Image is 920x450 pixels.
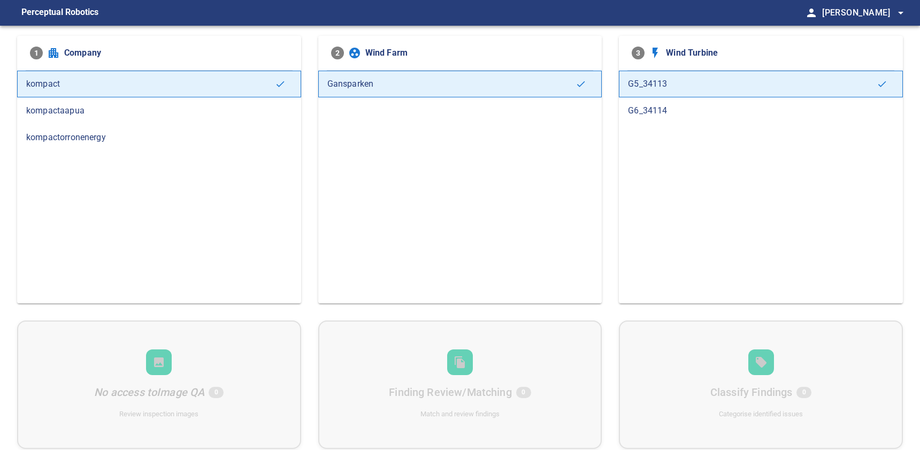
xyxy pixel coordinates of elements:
div: kompactorronenergy [17,124,301,151]
span: 3 [632,47,645,59]
div: G6_34114 [619,97,903,124]
span: 2 [331,47,344,59]
span: Company [64,47,288,59]
div: kompact [17,71,301,97]
span: Wind Turbine [666,47,890,59]
span: kompactorronenergy [26,131,292,144]
span: arrow_drop_down [894,6,907,19]
button: [PERSON_NAME] [818,2,907,24]
div: Gansparken [318,71,602,97]
span: kompactaapua [26,104,292,117]
span: 1 [30,47,43,59]
span: kompact [26,78,275,90]
span: G6_34114 [628,104,894,117]
div: kompactaapua [17,97,301,124]
span: [PERSON_NAME] [822,5,907,20]
span: Gansparken [327,78,576,90]
figcaption: Perceptual Robotics [21,4,98,21]
span: G5_34113 [628,78,877,90]
div: G5_34113 [619,71,903,97]
span: Wind Farm [365,47,589,59]
span: person [805,6,818,19]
